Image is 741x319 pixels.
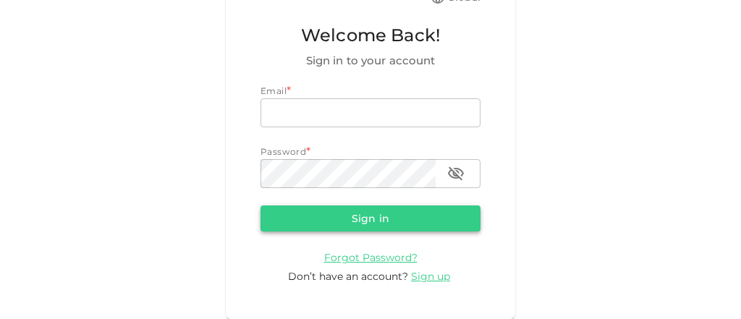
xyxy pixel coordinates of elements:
[261,85,287,96] span: Email
[411,270,450,283] span: Sign up
[324,251,418,264] span: Forgot Password?
[261,159,436,188] input: password
[288,270,408,283] span: Don’t have an account?
[261,205,480,231] button: Sign in
[324,250,418,264] a: Forgot Password?
[261,22,480,49] span: Welcome Back!
[261,146,306,157] span: Password
[261,98,480,127] input: email
[261,52,480,69] span: Sign in to your account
